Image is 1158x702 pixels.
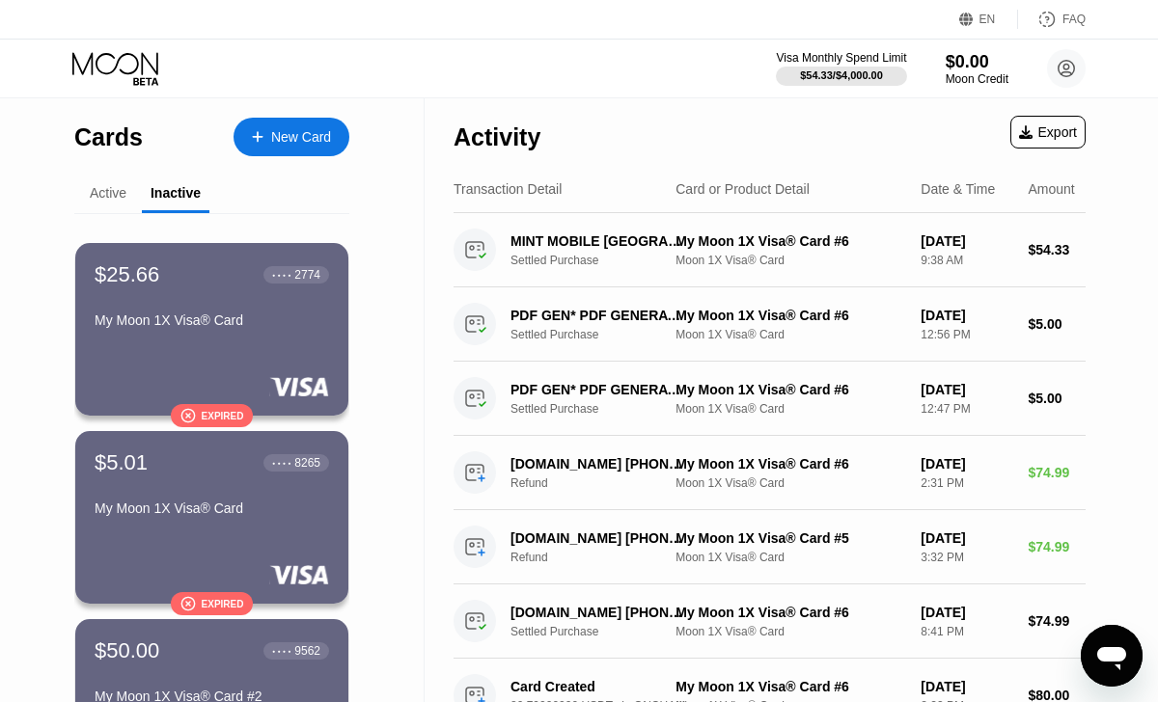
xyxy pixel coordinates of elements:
[675,551,905,564] div: Moon 1X Visa® Card
[776,51,906,86] div: Visa Monthly Spend Limit$54.33/$4,000.00
[1029,316,1087,332] div: $5.00
[180,408,196,424] div: 
[151,185,201,201] div: Inactive
[921,605,1012,620] div: [DATE]
[1018,10,1086,29] div: FAQ
[272,272,291,278] div: ● ● ● ●
[454,510,1086,584] div: [DOMAIN_NAME] [PHONE_NUMBER] USRefundMy Moon 1X Visa® Card #5Moon 1X Visa® Card[DATE]3:32 PM$74.99
[454,287,1086,362] div: PDF GEN* PDF GENERATOR [PHONE_NUMBER] SGSettled PurchaseMy Moon 1X Visa® Card #6Moon 1X Visa® Car...
[180,596,196,612] div: 
[675,181,810,197] div: Card or Product Detail
[510,679,683,694] div: Card Created
[675,476,905,490] div: Moon 1X Visa® Card
[800,69,883,81] div: $54.33 / $4,000.00
[95,262,159,287] div: $25.66
[921,402,1012,416] div: 12:47 PM
[675,530,905,546] div: My Moon 1X Visa® Card #5
[294,644,320,658] div: 9562
[510,625,697,638] div: Settled Purchase
[979,13,996,26] div: EN
[921,254,1012,267] div: 9:38 AM
[675,679,905,694] div: My Moon 1X Visa® Card #6
[510,551,697,564] div: Refund
[75,431,348,604] div: $5.01● ● ● ●8265My Moon 1X Visa® CardExpired
[921,382,1012,397] div: [DATE]
[1029,391,1087,406] div: $5.00
[1062,13,1086,26] div: FAQ
[95,312,329,328] div: My Moon 1X Visa® Card
[675,233,905,249] div: My Moon 1X Visa® Card #6
[510,456,683,472] div: [DOMAIN_NAME] [PHONE_NUMBER] US
[1010,116,1086,148] div: Export
[1029,465,1087,480] div: $74.99
[675,456,905,472] div: My Moon 1X Visa® Card #6
[272,460,291,466] div: ● ● ● ●
[959,10,1018,29] div: EN
[921,233,1012,249] div: [DATE]
[675,254,905,267] div: Moon 1X Visa® Card
[510,328,697,341] div: Settled Purchase
[510,308,683,323] div: PDF GEN* PDF GENERATOR [PHONE_NUMBER] SG
[510,605,683,620] div: [DOMAIN_NAME] [PHONE_NUMBER] US
[675,625,905,638] div: Moon 1X Visa® Card
[1029,181,1075,197] div: Amount
[921,308,1012,323] div: [DATE]
[454,584,1086,659] div: [DOMAIN_NAME] [PHONE_NUMBER] USSettled PurchaseMy Moon 1X Visa® Card #6Moon 1X Visa® Card[DATE]8:...
[294,268,320,282] div: 2774
[1081,625,1143,687] iframe: Button to launch messaging window
[510,476,697,490] div: Refund
[510,402,697,416] div: Settled Purchase
[946,52,1008,86] div: $0.00Moon Credit
[921,625,1012,638] div: 8:41 PM
[272,648,291,654] div: ● ● ● ●
[75,243,348,416] div: $25.66● ● ● ●2774My Moon 1X Visa® CardExpired
[202,599,244,609] div: Expired
[74,123,143,151] div: Cards
[921,456,1012,472] div: [DATE]
[454,123,540,151] div: Activity
[776,51,906,65] div: Visa Monthly Spend Limit
[454,181,562,197] div: Transaction Detail
[946,52,1008,72] div: $0.00
[454,213,1086,287] div: MINT MOBILE [GEOGRAPHIC_DATA]Settled PurchaseMy Moon 1X Visa® Card #6Moon 1X Visa® Card[DATE]9:38...
[454,436,1086,510] div: [DOMAIN_NAME] [PHONE_NUMBER] USRefundMy Moon 1X Visa® Card #6Moon 1X Visa® Card[DATE]2:31 PM$74.99
[921,551,1012,564] div: 3:32 PM
[510,382,683,397] div: PDF GEN* PDF GENERATOR [PHONE_NUMBER] SG
[95,450,148,475] div: $5.01
[202,411,244,421] div: Expired
[234,118,349,156] div: New Card
[675,605,905,620] div: My Moon 1X Visa® Card #6
[921,181,995,197] div: Date & Time
[510,233,683,249] div: MINT MOBILE [GEOGRAPHIC_DATA]
[1029,613,1087,629] div: $74.99
[90,185,126,201] div: Active
[1019,124,1077,140] div: Export
[95,500,329,516] div: My Moon 1X Visa® Card
[921,476,1012,490] div: 2:31 PM
[1029,539,1087,554] div: $74.99
[675,308,905,323] div: My Moon 1X Visa® Card #6
[454,362,1086,436] div: PDF GEN* PDF GENERATOR [PHONE_NUMBER] SGSettled PurchaseMy Moon 1X Visa® Card #6Moon 1X Visa® Car...
[675,328,905,341] div: Moon 1X Visa® Card
[675,402,905,416] div: Moon 1X Visa® Card
[1029,242,1087,257] div: $54.33
[294,456,320,470] div: 8265
[675,382,905,397] div: My Moon 1X Visa® Card #6
[510,530,683,546] div: [DOMAIN_NAME] [PHONE_NUMBER] US
[921,328,1012,341] div: 12:56 PM
[95,638,159,663] div: $50.00
[921,530,1012,546] div: [DATE]
[510,254,697,267] div: Settled Purchase
[921,679,1012,694] div: [DATE]
[946,72,1008,86] div: Moon Credit
[271,129,331,146] div: New Card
